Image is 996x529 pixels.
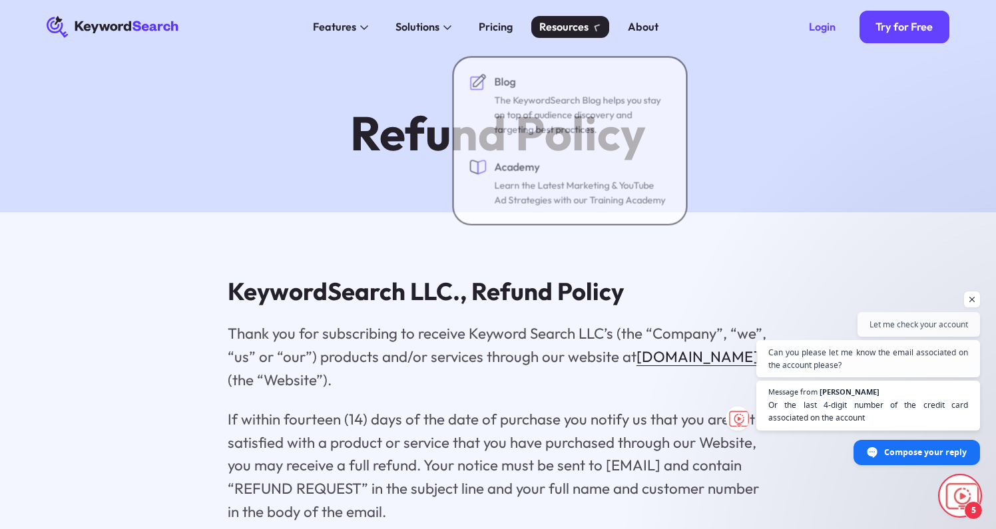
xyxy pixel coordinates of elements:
span: 5 [964,501,983,520]
div: Login [809,20,836,33]
div: Resources [539,19,589,35]
h1: Refund Policy [350,108,646,158]
div: Pricing [479,19,513,35]
span: Or the last 4-digit number of the credit card associated on the account [768,399,968,424]
div: Features [313,19,356,35]
div: Academy [495,159,668,175]
span: Can you please let me know the email associated on the account please? [768,346,968,371]
div: Blog [495,74,668,90]
a: AcademyLearn the Latest Marketing & YouTube Ad Strategies with our Training Academy [462,151,678,216]
span: Let me check your account [870,318,968,331]
span: Message from [768,388,818,395]
a: About [620,16,666,37]
div: Try for Free [875,20,933,33]
h2: KeywordSearch LLC., Refund Policy [228,277,768,305]
span: Compose your reply [884,441,967,464]
p: If within fourteen (14) days of the date of purchase you notify us that you are not satisfied wit... [228,408,768,524]
a: Try for Free [860,11,949,43]
a: BlogThe KeywordSearch Blog helps you stay on top of audience discovery and targeting best practices. [462,66,678,146]
a: Pricing [471,16,521,37]
div: Open chat [940,476,980,516]
span: [PERSON_NAME] [820,388,879,395]
nav: Resources [453,57,688,226]
a: Login [792,11,852,43]
div: Solutions [395,19,439,35]
div: Learn the Latest Marketing & YouTube Ad Strategies with our Training Academy [495,178,668,208]
div: The KeywordSearch Blog helps you stay on top of audience discovery and targeting best practices. [495,92,668,137]
a: [DOMAIN_NAME] [636,347,759,366]
div: About [628,19,658,35]
p: Thank you for subscribing to receive Keyword Search LLC’s (the “Company”, “we”, “us” or “our”) pr... [228,322,768,391]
